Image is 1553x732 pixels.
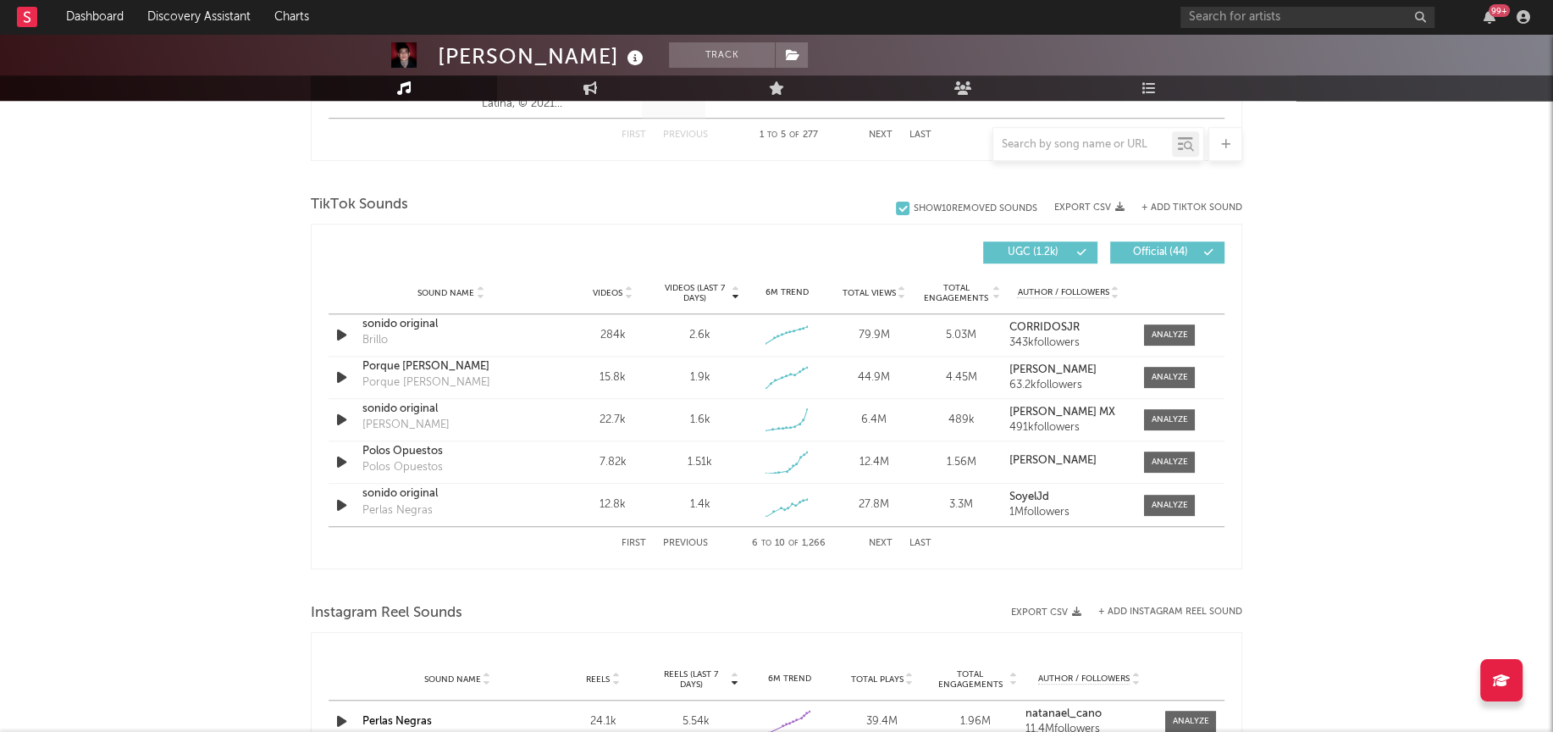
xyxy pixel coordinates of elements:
[1098,607,1242,617] button: + Add Instagram Reel Sound
[1110,241,1224,263] button: Official(44)
[593,288,622,298] span: Videos
[1009,507,1127,518] div: 1M followers
[869,539,893,548] button: Next
[933,669,1008,690] span: Total Engagements
[1009,322,1127,334] a: CORRIDOSJR
[1081,607,1242,617] div: + Add Instagram Reel Sound
[586,674,610,685] span: Reels
[1009,380,1127,391] div: 63.2k followers
[1009,455,1097,466] strong: [PERSON_NAME]
[922,327,1001,344] div: 5.03M
[573,327,652,344] div: 284k
[994,247,1072,258] span: UGC ( 1.2k )
[1025,708,1152,720] a: natanael_cano
[622,539,646,548] button: First
[1009,407,1127,419] a: [PERSON_NAME] MX
[1489,4,1510,17] div: 99 +
[840,713,925,730] div: 39.4M
[362,502,433,519] div: Perlas Negras
[573,412,652,429] div: 22.7k
[573,496,652,513] div: 12.8k
[1038,674,1130,685] span: Author / Followers
[909,539,931,548] button: Last
[922,454,1001,471] div: 1.56M
[362,485,539,502] a: sonido original
[835,369,914,386] div: 44.9M
[1009,455,1127,467] a: [PERSON_NAME]
[1484,10,1495,24] button: 99+
[1009,364,1097,375] strong: [PERSON_NAME]
[843,288,896,298] span: Total Views
[417,288,474,298] span: Sound Name
[742,534,835,554] div: 6 10 1,266
[1011,607,1081,618] button: Export CSV
[654,669,728,690] span: Reels (last 7 days)
[761,540,771,547] span: to
[835,412,914,429] div: 6.4M
[689,412,710,429] div: 1.6k
[788,540,799,547] span: of
[922,283,991,303] span: Total Engagements
[983,241,1097,263] button: UGC(1.2k)
[835,496,914,513] div: 27.8M
[835,327,914,344] div: 79.9M
[362,716,432,727] a: Perlas Negras
[1009,491,1127,503] a: SoyelJd
[1180,7,1434,28] input: Search for artists
[922,412,1001,429] div: 489k
[654,713,738,730] div: 5.54k
[914,203,1037,214] div: Show 10 Removed Sounds
[689,496,710,513] div: 1.4k
[922,369,1001,386] div: 4.45M
[362,401,539,418] a: sonido original
[362,417,450,434] div: [PERSON_NAME]
[1009,322,1080,333] strong: CORRIDOSJR
[1009,491,1049,502] strong: SoyelJd
[362,443,539,460] a: Polos Opuestos
[311,195,408,215] span: TikTok Sounds
[669,42,775,68] button: Track
[362,374,490,391] div: Porque [PERSON_NAME]
[742,125,835,146] div: 1 5 277
[1017,287,1108,298] span: Author / Followers
[748,286,826,299] div: 6M Trend
[1025,708,1102,719] strong: natanael_cano
[660,283,729,303] span: Videos (last 7 days)
[573,369,652,386] div: 15.8k
[1009,407,1115,418] strong: [PERSON_NAME] MX
[835,454,914,471] div: 12.4M
[851,674,904,685] span: Total Plays
[362,316,539,333] a: sonido original
[922,496,1001,513] div: 3.3M
[362,358,539,375] a: Porque [PERSON_NAME]
[1121,247,1199,258] span: Official ( 44 )
[424,674,481,685] span: Sound Name
[1009,422,1127,434] div: 491k followers
[1125,203,1242,213] button: + Add TikTok Sound
[1009,337,1127,349] div: 343k followers
[747,673,832,685] div: 6M Trend
[993,138,1172,152] input: Search by song name or URL
[663,539,708,548] button: Previous
[689,327,710,344] div: 2.6k
[311,603,462,624] span: Instagram Reel Sounds
[573,454,652,471] div: 7.82k
[1141,203,1242,213] button: + Add TikTok Sound
[933,713,1018,730] div: 1.96M
[1054,202,1125,213] button: Export CSV
[362,332,388,349] div: Brillo
[689,369,710,386] div: 1.9k
[561,713,645,730] div: 24.1k
[438,42,648,70] div: [PERSON_NAME]
[362,459,443,476] div: Polos Opuestos
[1009,364,1127,376] a: [PERSON_NAME]
[688,454,712,471] div: 1.51k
